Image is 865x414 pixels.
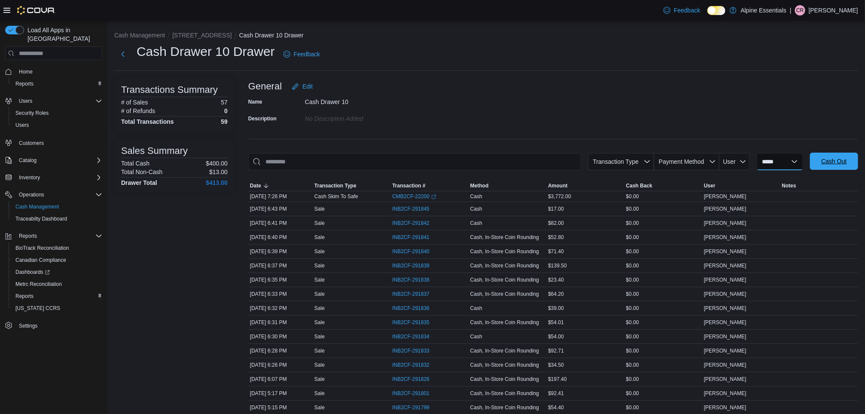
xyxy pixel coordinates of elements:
[248,81,282,92] h3: General
[19,140,44,147] span: Customers
[314,362,325,368] p: Sale
[12,291,37,301] a: Reports
[15,231,40,241] button: Reports
[314,234,325,241] p: Sale
[19,174,40,181] span: Inventory
[248,153,581,170] input: This is a search bar. As you type, the results lower in the page will automatically filter.
[314,404,325,411] p: Sale
[314,220,325,227] p: Sale
[12,243,73,253] a: BioTrack Reconciliation
[470,390,539,397] span: Cash, In-Store Coin Rounding
[12,279,65,289] a: Metrc Reconciliation
[280,46,323,63] a: Feedback
[121,146,188,156] h3: Sales Summary
[15,138,47,148] a: Customers
[392,319,429,326] span: INB2CF-291835
[659,158,704,165] span: Payment Method
[15,172,43,183] button: Inventory
[704,347,746,354] span: [PERSON_NAME]
[704,291,746,297] span: [PERSON_NAME]
[795,5,805,15] div: Carter Roberts
[470,376,539,383] span: Cash, In-Store Coin Rounding
[624,303,702,313] div: $0.00
[15,215,67,222] span: Traceabilty Dashboard
[548,333,564,340] span: $54.00
[114,46,131,63] button: Next
[470,248,539,255] span: Cash, In-Store Coin Rounding
[121,99,148,106] h6: # of Sales
[12,291,102,301] span: Reports
[782,182,796,189] span: Notes
[221,118,228,125] h4: 59
[314,376,325,383] p: Sale
[248,289,313,299] div: [DATE] 6:33 PM
[624,246,702,257] div: $0.00
[15,190,48,200] button: Operations
[313,181,390,191] button: Transaction Type
[314,347,325,354] p: Sale
[15,155,40,166] button: Catalog
[704,262,746,269] span: [PERSON_NAME]
[121,179,157,186] h4: Drawer Total
[392,289,438,299] button: INB2CF-291837
[314,205,325,212] p: Sale
[392,333,429,340] span: INB2CF-291834
[15,96,36,106] button: Users
[121,160,149,167] h6: Total Cash
[624,232,702,242] div: $0.00
[12,303,64,313] a: [US_STATE] CCRS
[19,157,37,164] span: Catalog
[392,346,438,356] button: INB2CF-291833
[206,179,228,186] h4: $413.00
[302,82,313,91] span: Edit
[392,404,429,411] span: INB2CF-291799
[248,204,313,214] div: [DATE] 6:43 PM
[2,136,106,149] button: Customers
[15,155,102,166] span: Catalog
[248,317,313,328] div: [DATE] 6:31 PM
[248,191,313,202] div: [DATE] 7:26 PM
[9,290,106,302] button: Reports
[660,2,704,19] a: Feedback
[2,230,106,242] button: Reports
[392,305,429,312] span: INB2CF-291836
[15,96,102,106] span: Users
[248,346,313,356] div: [DATE] 6:28 PM
[470,182,489,189] span: Method
[250,182,261,189] span: Date
[15,203,59,210] span: Cash Management
[209,169,228,175] p: $13.00
[12,255,102,265] span: Canadian Compliance
[723,158,736,165] span: User
[121,169,163,175] h6: Total Non-Cash
[19,68,33,75] span: Home
[121,118,174,125] h4: Total Transactions
[704,248,746,255] span: [PERSON_NAME]
[707,6,725,15] input: Dark Mode
[15,122,29,129] span: Users
[654,153,719,170] button: Payment Method
[2,154,106,166] button: Catalog
[15,320,102,331] span: Settings
[5,62,102,354] nav: Complex example
[248,275,313,285] div: [DATE] 6:35 PM
[12,243,102,253] span: BioTrack Reconciliation
[114,31,858,41] nav: An example of EuiBreadcrumbs
[470,362,539,368] span: Cash, In-Store Coin Rounding
[704,362,746,368] span: [PERSON_NAME]
[19,233,37,239] span: Reports
[392,374,438,384] button: INB2CF-291826
[392,390,429,397] span: INB2CF-291801
[248,115,277,122] label: Description
[172,32,231,39] button: [STREET_ADDRESS]
[2,189,106,201] button: Operations
[248,402,313,413] div: [DATE] 5:15 PM
[704,319,746,326] span: [PERSON_NAME]
[704,234,746,241] span: [PERSON_NAME]
[248,246,313,257] div: [DATE] 6:39 PM
[15,190,102,200] span: Operations
[137,43,275,60] h1: Cash Drawer 10 Drawer
[704,333,746,340] span: [PERSON_NAME]
[239,32,304,39] button: Cash Drawer 10 Drawer
[548,362,564,368] span: $34.50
